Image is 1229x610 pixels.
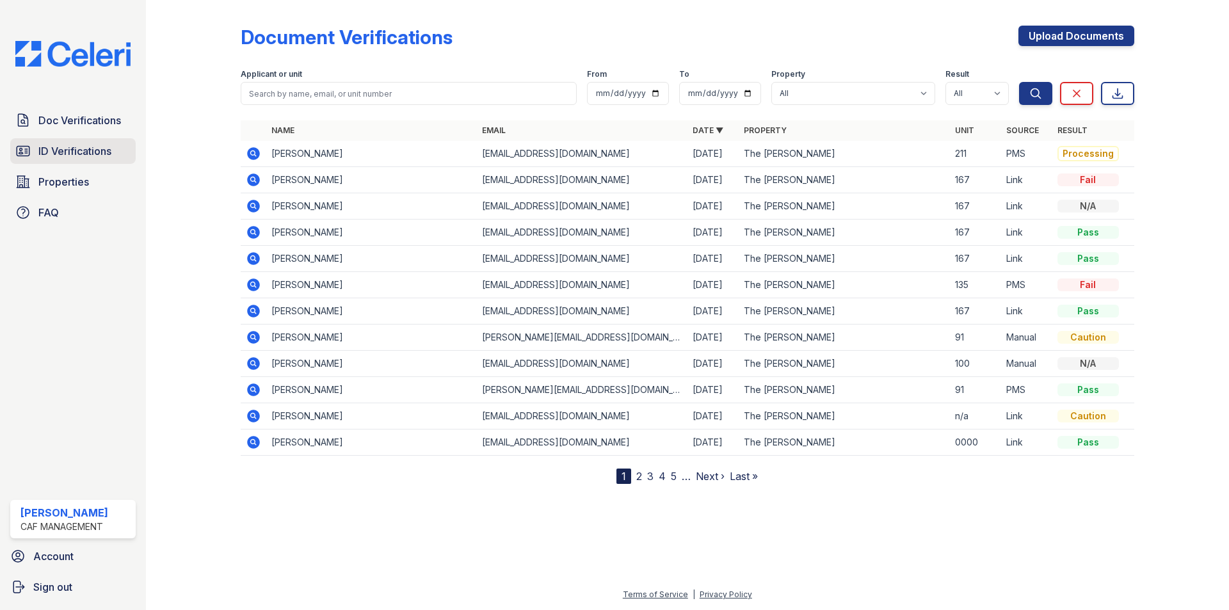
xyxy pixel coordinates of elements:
td: [DATE] [687,193,739,220]
td: The [PERSON_NAME] [739,220,949,246]
a: FAQ [10,200,136,225]
td: The [PERSON_NAME] [739,377,949,403]
td: The [PERSON_NAME] [739,167,949,193]
img: CE_Logo_Blue-a8612792a0a2168367f1c8372b55b34899dd931a85d93a1a3d3e32e68fde9ad4.png [5,41,141,67]
td: [PERSON_NAME] [266,272,477,298]
div: 1 [616,469,631,484]
div: Fail [1057,278,1119,291]
td: [DATE] [687,272,739,298]
td: [DATE] [687,220,739,246]
span: FAQ [38,205,59,220]
td: [PERSON_NAME][EMAIL_ADDRESS][DOMAIN_NAME] [477,377,687,403]
td: [PERSON_NAME] [266,220,477,246]
td: The [PERSON_NAME] [739,193,949,220]
a: Name [271,125,294,135]
div: Processing [1057,146,1119,161]
td: [PERSON_NAME][EMAIL_ADDRESS][DOMAIN_NAME] [477,325,687,351]
td: [EMAIL_ADDRESS][DOMAIN_NAME] [477,220,687,246]
a: 3 [647,470,654,483]
a: 2 [636,470,642,483]
td: The [PERSON_NAME] [739,272,949,298]
a: Sign out [5,574,141,600]
td: 100 [950,351,1001,377]
td: 167 [950,220,1001,246]
td: [PERSON_NAME] [266,141,477,167]
td: The [PERSON_NAME] [739,246,949,272]
td: Link [1001,220,1052,246]
span: Doc Verifications [38,113,121,128]
a: ID Verifications [10,138,136,164]
td: Link [1001,298,1052,325]
span: … [682,469,691,484]
a: Next › [696,470,725,483]
td: [PERSON_NAME] [266,246,477,272]
a: Email [482,125,506,135]
td: Link [1001,193,1052,220]
a: Terms of Service [623,590,688,599]
a: Last » [730,470,758,483]
td: [EMAIL_ADDRESS][DOMAIN_NAME] [477,351,687,377]
a: Source [1006,125,1039,135]
td: Manual [1001,325,1052,351]
td: [DATE] [687,377,739,403]
td: 0000 [950,429,1001,456]
label: From [587,69,607,79]
td: [EMAIL_ADDRESS][DOMAIN_NAME] [477,298,687,325]
a: Privacy Policy [700,590,752,599]
span: Account [33,549,74,564]
div: Pass [1057,383,1119,396]
div: Document Verifications [241,26,453,49]
td: [PERSON_NAME] [266,325,477,351]
td: The [PERSON_NAME] [739,298,949,325]
td: The [PERSON_NAME] [739,141,949,167]
span: Sign out [33,579,72,595]
td: [EMAIL_ADDRESS][DOMAIN_NAME] [477,246,687,272]
td: [PERSON_NAME] [266,193,477,220]
td: PMS [1001,141,1052,167]
td: 167 [950,298,1001,325]
td: 135 [950,272,1001,298]
div: CAF Management [20,520,108,533]
a: 5 [671,470,677,483]
label: To [679,69,689,79]
td: 211 [950,141,1001,167]
input: Search by name, email, or unit number [241,82,577,105]
td: 167 [950,167,1001,193]
td: [PERSON_NAME] [266,351,477,377]
a: Properties [10,169,136,195]
a: Unit [955,125,974,135]
a: Result [1057,125,1088,135]
a: Account [5,543,141,569]
td: [DATE] [687,429,739,456]
td: 91 [950,377,1001,403]
td: [PERSON_NAME] [266,429,477,456]
td: 167 [950,193,1001,220]
div: Pass [1057,252,1119,265]
td: PMS [1001,377,1052,403]
div: Pass [1057,305,1119,317]
td: [DATE] [687,403,739,429]
td: [PERSON_NAME] [266,167,477,193]
td: [DATE] [687,351,739,377]
a: Upload Documents [1018,26,1134,46]
label: Applicant or unit [241,69,302,79]
td: 167 [950,246,1001,272]
a: Doc Verifications [10,108,136,133]
td: [EMAIL_ADDRESS][DOMAIN_NAME] [477,272,687,298]
div: Pass [1057,226,1119,239]
td: [DATE] [687,246,739,272]
td: [EMAIL_ADDRESS][DOMAIN_NAME] [477,141,687,167]
td: [EMAIL_ADDRESS][DOMAIN_NAME] [477,193,687,220]
td: The [PERSON_NAME] [739,403,949,429]
td: The [PERSON_NAME] [739,429,949,456]
td: [DATE] [687,167,739,193]
td: The [PERSON_NAME] [739,325,949,351]
td: [DATE] [687,141,739,167]
div: Caution [1057,410,1119,422]
div: Fail [1057,173,1119,186]
td: [DATE] [687,298,739,325]
td: Link [1001,167,1052,193]
label: Result [945,69,969,79]
div: [PERSON_NAME] [20,505,108,520]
